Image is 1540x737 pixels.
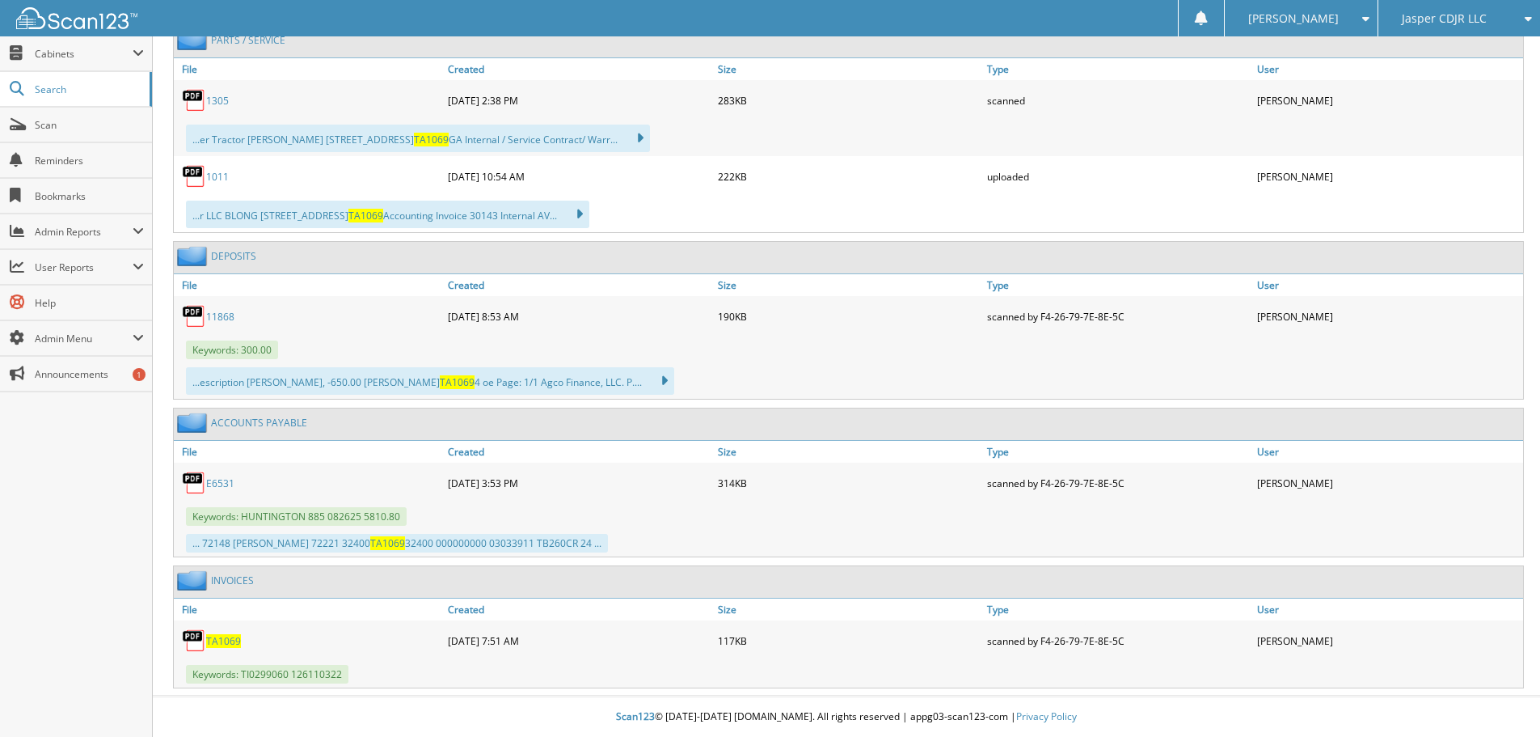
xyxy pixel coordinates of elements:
[1253,274,1523,296] a: User
[182,88,206,112] img: PDF.png
[186,507,407,526] span: Keywords: HUNTINGTON 885 082625 5810.80
[983,467,1253,499] div: scanned by F4-26-79-7E-8E-5C
[182,164,206,188] img: PDF.png
[133,368,146,381] div: 1
[1402,14,1487,23] span: Jasper CDJR LLC
[616,709,655,723] span: Scan123
[714,441,984,463] a: Size
[186,341,278,359] span: Keywords: 300.00
[1253,300,1523,332] div: [PERSON_NAME]
[444,58,714,80] a: Created
[35,296,144,310] span: Help
[35,260,133,274] span: User Reports
[1253,467,1523,499] div: [PERSON_NAME]
[714,467,984,499] div: 314KB
[1253,58,1523,80] a: User
[35,83,141,96] span: Search
[983,300,1253,332] div: scanned by F4-26-79-7E-8E-5C
[35,332,133,345] span: Admin Menu
[714,58,984,80] a: Size
[206,477,234,490] a: E6531
[177,30,211,50] img: folder2.png
[35,154,144,167] span: Reminders
[186,201,589,228] div: ...r LLC BLONG [STREET_ADDRESS] Accounting Invoice 30143 Internal AV...
[348,209,383,222] span: TA1069
[206,170,229,184] a: 1011
[35,225,133,239] span: Admin Reports
[182,471,206,495] img: PDF.png
[186,665,348,684] span: Keywords: TI0299060 126110322
[444,467,714,499] div: [DATE] 3:53 PM
[444,160,714,193] div: [DATE] 10:54 AM
[1016,709,1077,723] a: Privacy Policy
[174,599,444,621] a: File
[983,274,1253,296] a: Type
[714,160,984,193] div: 222KB
[186,367,674,395] div: ...escription [PERSON_NAME], -650.00 [PERSON_NAME] 4 oe Page: 1/1 Agco Finance, LLC. P....
[186,534,608,553] div: ... 72148 [PERSON_NAME] 72221 32400 32400 000000000 03033911 TB260CR 24 ...
[182,304,206,328] img: PDF.png
[211,574,254,587] a: INVOICES
[182,629,206,653] img: PDF.png
[714,599,984,621] a: Size
[206,94,229,108] a: 1305
[211,33,285,47] a: PARTS / SERVICE
[983,625,1253,657] div: scanned by F4-26-79-7E-8E-5C
[206,634,241,648] a: TA1069
[444,84,714,116] div: [DATE] 2:38 PM
[714,274,984,296] a: Size
[983,84,1253,116] div: scanned
[177,413,211,433] img: folder2.png
[16,7,137,29] img: scan123-logo-white.svg
[444,441,714,463] a: Created
[186,125,650,152] div: ...er Tractor [PERSON_NAME] [STREET_ADDRESS] GA Internal / Service Contract/ Warr...
[211,416,307,430] a: ACCOUNTS PAYABLE
[211,249,256,263] a: DEPOSITS
[414,133,449,146] span: TA1069
[444,274,714,296] a: Created
[714,84,984,116] div: 283KB
[177,570,211,591] img: folder2.png
[444,300,714,332] div: [DATE] 8:53 AM
[1253,84,1523,116] div: [PERSON_NAME]
[983,599,1253,621] a: Type
[174,441,444,463] a: File
[983,441,1253,463] a: Type
[1253,441,1523,463] a: User
[1459,659,1540,737] iframe: Chat Widget
[35,189,144,203] span: Bookmarks
[983,160,1253,193] div: uploaded
[1253,160,1523,193] div: [PERSON_NAME]
[1253,599,1523,621] a: User
[440,375,475,389] span: TA1069
[444,625,714,657] div: [DATE] 7:51 AM
[444,599,714,621] a: Created
[174,58,444,80] a: File
[153,697,1540,737] div: © [DATE]-[DATE] [DOMAIN_NAME]. All rights reserved | appg03-scan123-com |
[1248,14,1339,23] span: [PERSON_NAME]
[174,274,444,296] a: File
[983,58,1253,80] a: Type
[370,536,405,550] span: TA1069
[177,246,211,266] img: folder2.png
[35,367,144,381] span: Announcements
[35,118,144,132] span: Scan
[714,300,984,332] div: 190KB
[714,625,984,657] div: 117KB
[1253,625,1523,657] div: [PERSON_NAME]
[206,310,234,324] a: 11868
[35,47,133,61] span: Cabinets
